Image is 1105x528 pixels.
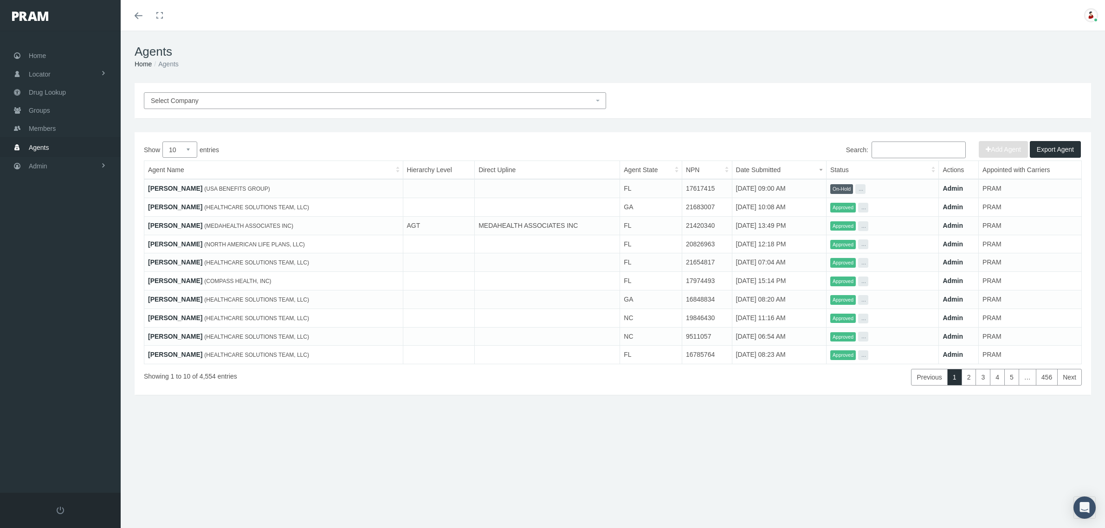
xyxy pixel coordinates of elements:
td: 19846430 [682,309,732,327]
span: Approved [830,332,856,342]
td: 16848834 [682,290,732,309]
td: PRAM [979,253,1082,272]
span: (HEALTHCARE SOLUTIONS TEAM, LLC) [204,352,309,358]
td: 17974493 [682,272,732,290]
td: [DATE] 13:49 PM [732,216,827,235]
td: FL [620,179,682,198]
td: [DATE] 06:54 AM [732,327,827,346]
span: Approved [830,203,856,212]
a: [PERSON_NAME] [148,314,202,322]
div: Open Intercom Messenger [1073,496,1096,519]
th: NPN: activate to sort column ascending [682,161,732,180]
a: Home [135,60,152,68]
td: FL [620,235,682,253]
td: FL [620,272,682,290]
a: 4 [990,369,1005,386]
a: Admin [943,203,963,211]
button: ... [858,221,868,231]
td: PRAM [979,272,1082,290]
td: FL [620,253,682,272]
span: (HEALTHCARE SOLUTIONS TEAM, LLC) [204,315,309,322]
td: 20826963 [682,235,732,253]
a: 5 [1004,369,1019,386]
td: 21420340 [682,216,732,235]
td: PRAM [979,216,1082,235]
span: Approved [830,240,856,250]
span: Approved [830,314,856,323]
span: Select Company [151,97,199,104]
span: (HEALTHCARE SOLUTIONS TEAM, LLC) [204,296,309,303]
button: ... [855,184,866,194]
a: Admin [943,258,963,266]
td: 9511057 [682,327,732,346]
button: ... [858,295,868,305]
td: AGT [403,216,475,235]
input: Search: [872,142,966,158]
th: Status: activate to sort column ascending [827,161,939,180]
a: Admin [943,314,963,322]
a: [PERSON_NAME] [148,351,202,358]
th: Agent State: activate to sort column ascending [620,161,682,180]
td: [DATE] 09:00 AM [732,179,827,198]
a: [PERSON_NAME] [148,240,202,248]
span: Locator [29,65,51,83]
span: Approved [830,295,856,305]
th: Direct Upline [475,161,620,180]
button: ... [858,258,868,268]
img: S_Profile_Picture_701.jpg [1084,8,1098,22]
a: 2 [962,369,976,386]
td: 21654817 [682,253,732,272]
span: Drug Lookup [29,84,66,101]
span: Agents [29,139,49,156]
a: Admin [943,351,963,358]
span: (HEALTHCARE SOLUTIONS TEAM, LLC) [204,259,309,266]
td: PRAM [979,327,1082,346]
span: Approved [830,277,856,286]
a: [PERSON_NAME] [148,258,202,266]
a: Admin [943,222,963,229]
span: Members [29,120,56,137]
span: Approved [830,258,856,268]
td: NC [620,327,682,346]
th: Appointed with Carriers [979,161,1082,180]
td: 16785764 [682,346,732,364]
button: Export Agent [1030,141,1081,158]
th: Actions [939,161,979,180]
a: Next [1057,369,1082,386]
a: Admin [943,185,963,192]
span: (HEALTHCARE SOLUTIONS TEAM, LLC) [204,204,309,211]
a: Admin [943,277,963,284]
a: Admin [943,296,963,303]
td: PRAM [979,179,1082,198]
span: Groups [29,102,50,119]
span: (MEDAHEALTH ASSOCIATES INC) [204,223,293,229]
button: ... [858,314,868,323]
button: ... [858,350,868,360]
td: PRAM [979,198,1082,217]
img: PRAM_20_x_78.png [12,12,48,21]
label: Search: [846,142,966,158]
td: PRAM [979,346,1082,364]
a: [PERSON_NAME] [148,222,202,229]
td: [DATE] 08:20 AM [732,290,827,309]
td: FL [620,346,682,364]
td: PRAM [979,309,1082,327]
a: Previous [911,369,947,386]
td: [DATE] 07:04 AM [732,253,827,272]
td: [DATE] 12:18 PM [732,235,827,253]
a: … [1019,369,1036,386]
td: MEDAHEALTH ASSOCIATES INC [475,216,620,235]
a: [PERSON_NAME] [148,333,202,340]
a: 3 [976,369,990,386]
a: Admin [943,333,963,340]
td: [DATE] 11:16 AM [732,309,827,327]
span: (NORTH AMERICAN LIFE PLANS, LLC) [204,241,305,248]
span: (COMPASS HEALTH, INC) [204,278,271,284]
span: Admin [29,157,47,175]
td: PRAM [979,235,1082,253]
td: GA [620,198,682,217]
th: Date Submitted: activate to sort column ascending [732,161,827,180]
td: 17617415 [682,179,732,198]
label: Show entries [144,142,613,158]
a: 1 [947,369,962,386]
